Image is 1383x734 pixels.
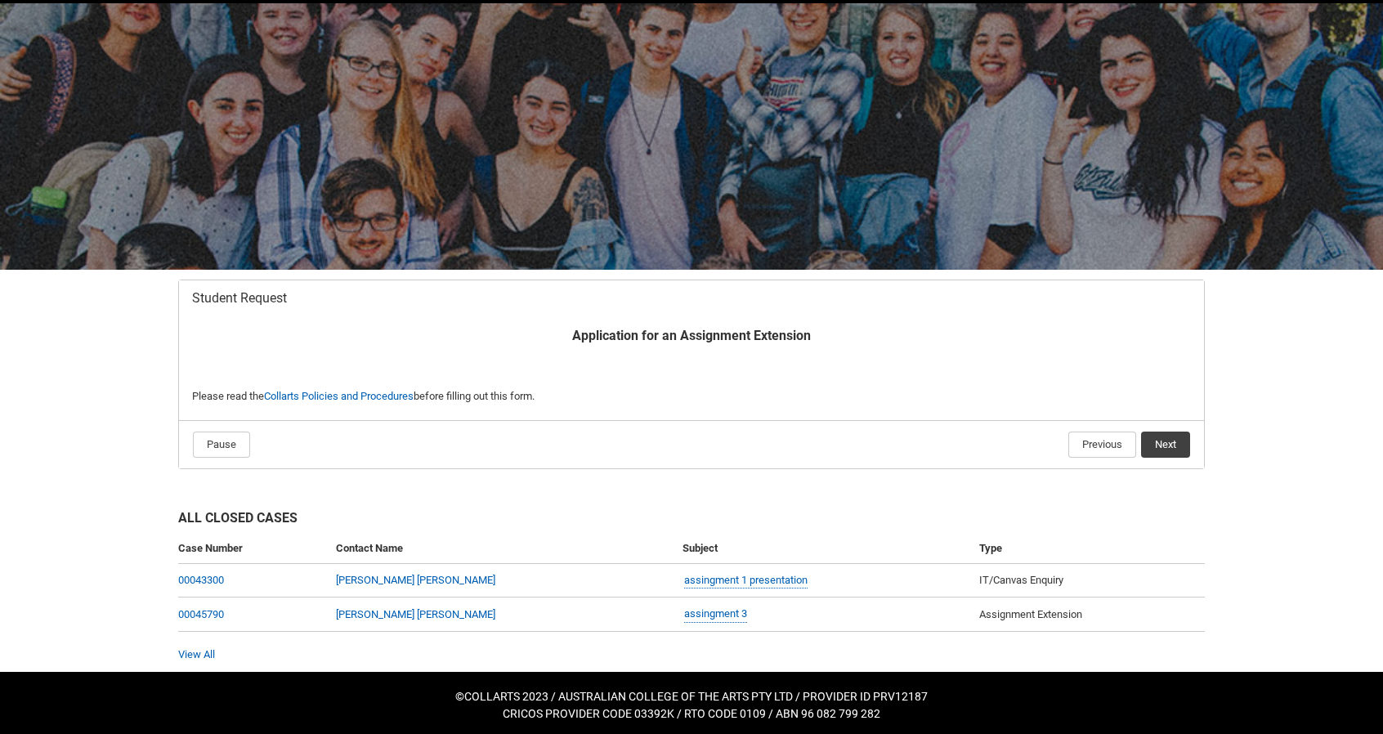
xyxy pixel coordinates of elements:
[979,574,1063,586] span: IT/Canvas Enquiry
[264,390,414,402] a: Collarts Policies and Procedures
[178,280,1205,469] article: Redu_Student_Request flow
[684,572,808,589] a: assingment 1 presentation
[178,534,329,564] th: Case Number
[178,608,224,620] a: 00045790
[973,534,1205,564] th: Type
[336,574,495,586] a: [PERSON_NAME] [PERSON_NAME]
[329,534,676,564] th: Contact Name
[193,432,250,458] button: Pause
[178,574,224,586] a: 00043300
[178,648,215,660] a: View All Cases
[178,508,1205,534] h2: All Closed Cases
[336,608,495,620] a: [PERSON_NAME] [PERSON_NAME]
[684,606,747,623] a: assingment 3
[192,290,287,307] span: Student Request
[192,388,1191,405] p: Please read the before filling out this form.
[676,534,973,564] th: Subject
[1068,432,1136,458] button: Previous
[572,328,811,343] b: Application for an Assignment Extension
[979,608,1082,620] span: Assignment Extension
[1141,432,1190,458] button: Next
